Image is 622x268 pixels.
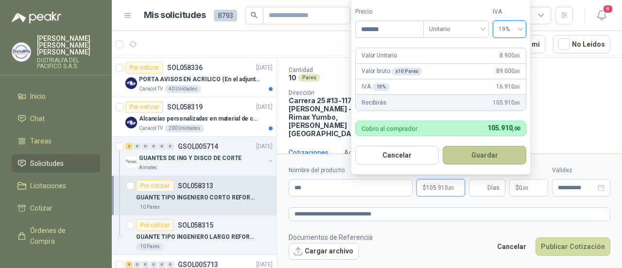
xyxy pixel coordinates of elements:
[487,179,500,196] span: Días
[289,96,381,138] p: Carrera 25 #13-117 [PERSON_NAME] - frente a Rimax Yumbo , [PERSON_NAME][GEOGRAPHIC_DATA]
[30,225,91,247] span: Órdenes de Compra
[289,89,381,96] p: Dirección
[165,125,204,132] div: 200 Unidades
[493,7,526,17] label: IVA
[519,185,528,191] span: 0
[512,125,520,132] span: ,00
[487,124,520,132] span: 105.910
[289,243,359,260] button: Cargar archivo
[256,103,273,112] p: [DATE]
[499,22,520,36] span: 19%
[139,164,157,172] p: Almatec
[516,185,519,191] span: $
[112,215,276,255] a: Por cotizarSOL058315GUANTE TIPO INGENIERO LARGO REFORZADO10 Pares
[125,62,163,73] div: Por cotizar
[178,182,213,189] p: SOL058313
[355,146,439,164] button: Cancelar
[362,82,390,91] p: IVA
[362,51,397,60] p: Valor Unitario
[373,83,390,91] div: 19 %
[344,147,373,158] div: Actividad
[178,261,218,268] p: GSOL005713
[125,101,163,113] div: Por cotizar
[167,64,203,71] p: SOL058336
[514,84,520,89] span: ,00
[514,53,520,58] span: ,00
[112,58,276,97] a: Por cotizarSOL058336[DATE] Company LogoPORTA AVISOS EN ACRILICO (En el adjunto mas informacion)Ca...
[30,136,52,146] span: Tareas
[37,57,100,69] p: DISTRIALFA DEL PACIFICO S.A.S.
[500,51,520,60] span: 8.900
[142,261,149,268] div: 0
[12,177,100,195] a: Licitaciones
[144,8,206,22] h1: Mis solicitudes
[112,97,276,137] a: Por cotizarSOL058319[DATE] Company LogoAlcancías personalizadas en material de cerámica (VER ADJU...
[12,221,100,250] a: Órdenes de Compra
[514,100,520,106] span: ,00
[493,98,520,107] span: 105.910
[289,232,373,243] p: Documentos de Referencia
[167,261,174,268] div: 0
[150,143,157,150] div: 0
[158,143,166,150] div: 0
[167,143,174,150] div: 0
[139,85,163,93] p: Caracol TV
[136,203,164,211] div: 10 Pares
[30,180,66,191] span: Licitaciones
[12,109,100,128] a: Chat
[603,4,613,14] span: 8
[125,261,133,268] div: 4
[125,141,275,172] a: 2 0 0 0 0 0 GSOL005714[DATE] Company LogoGUANTES DE ING Y DISCO DE CORTEAlmatec
[165,85,201,93] div: 40 Unidades
[298,74,320,82] div: Pares
[136,243,164,250] div: 10 Pares
[125,156,137,168] img: Company Logo
[30,158,64,169] span: Solicitudes
[362,98,386,107] p: Recibirás
[136,219,174,231] div: Por cotizar
[30,91,46,102] span: Inicio
[139,114,260,124] p: Alcancías personalizadas en material de cerámica (VER ADJUNTO)
[125,117,137,128] img: Company Logo
[30,203,52,214] span: Cotizar
[355,7,423,17] label: Precio
[362,125,417,132] p: Cobro al comprador
[251,12,258,18] span: search
[536,237,610,256] button: Publicar Cotización
[112,176,276,215] a: Por cotizarSOL058313GUANTE TIPO INGENIERO CORTO REFORZADO10 Pares
[139,125,163,132] p: Caracol TV
[167,104,203,110] p: SOL058319
[496,82,520,91] span: 16.910
[12,87,100,106] a: Inicio
[158,261,166,268] div: 0
[136,180,174,192] div: Por cotizar
[12,132,100,150] a: Tareas
[256,63,273,72] p: [DATE]
[514,69,520,74] span: ,00
[416,179,465,197] p: $105.910,00
[492,237,532,256] button: Cancelar
[289,67,401,73] p: Cantidad
[136,193,257,202] p: GUANTE TIPO INGENIERO CORTO REFORZADO
[426,185,454,191] span: 105.910
[178,222,213,229] p: SOL058315
[553,35,610,54] button: No Leídos
[139,154,242,163] p: GUANTES DE ING Y DISCO DE CORTE
[256,142,273,151] p: [DATE]
[448,185,454,191] span: ,00
[443,146,526,164] button: Guardar
[496,67,520,76] span: 89.000
[289,166,413,175] label: Nombre del producto
[150,261,157,268] div: 0
[125,77,137,89] img: Company Logo
[289,73,296,82] p: 10
[134,143,141,150] div: 0
[12,43,31,61] img: Company Logo
[37,35,100,55] p: [PERSON_NAME] [PERSON_NAME] [PERSON_NAME]
[593,7,610,24] button: 8
[178,143,218,150] p: GSOL005714
[429,22,483,36] span: Unitario
[142,143,149,150] div: 0
[392,68,422,75] div: x 10 Pares
[125,143,133,150] div: 2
